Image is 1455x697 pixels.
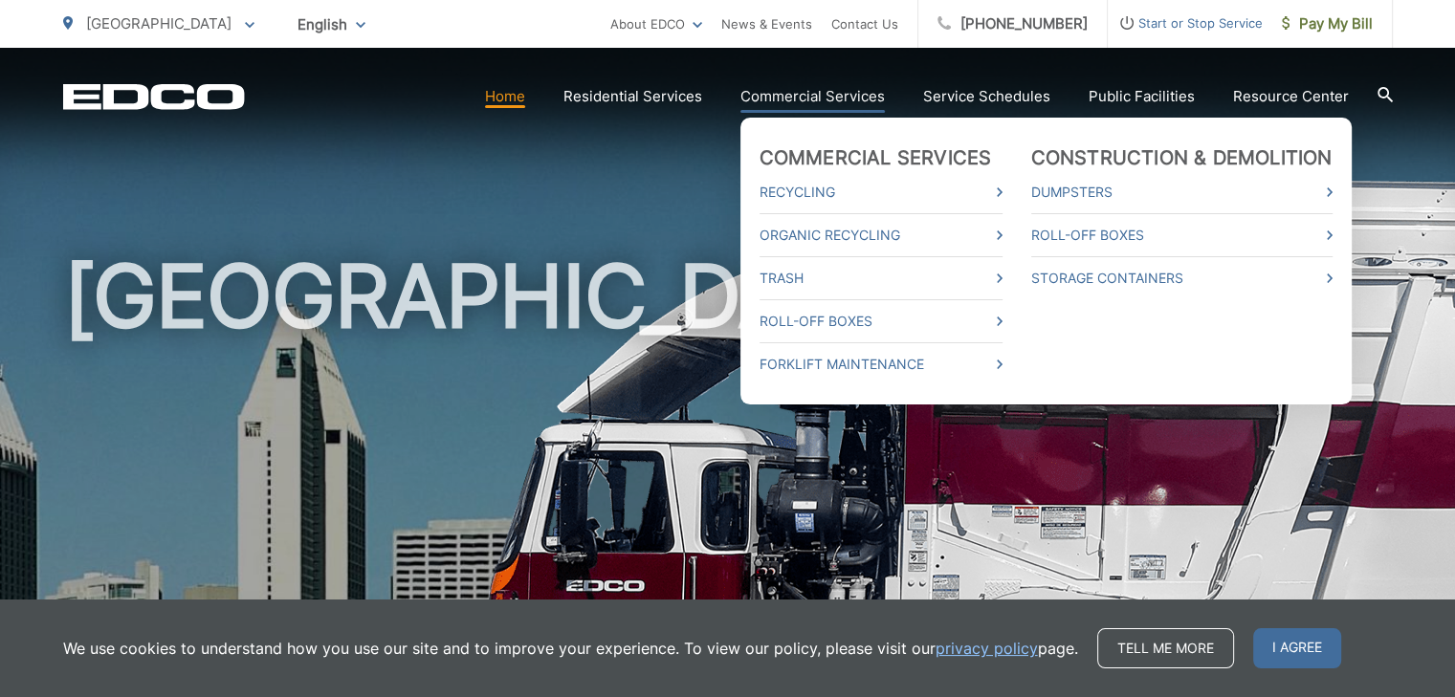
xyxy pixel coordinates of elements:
[721,12,812,35] a: News & Events
[740,85,885,108] a: Commercial Services
[760,224,1003,247] a: Organic Recycling
[1097,628,1234,668] a: Tell me more
[1031,224,1333,247] a: Roll-Off Boxes
[63,637,1078,660] p: We use cookies to understand how you use our site and to improve your experience. To view our pol...
[936,637,1038,660] a: privacy policy
[63,83,245,110] a: EDCD logo. Return to the homepage.
[1031,146,1333,169] a: Construction & Demolition
[1031,181,1333,204] a: Dumpsters
[760,353,1003,376] a: Forklift Maintenance
[563,85,702,108] a: Residential Services
[760,267,1003,290] a: Trash
[760,310,1003,333] a: Roll-Off Boxes
[86,14,231,33] span: [GEOGRAPHIC_DATA]
[923,85,1050,108] a: Service Schedules
[760,146,992,169] a: Commercial Services
[485,85,525,108] a: Home
[831,12,898,35] a: Contact Us
[283,8,380,41] span: English
[1233,85,1349,108] a: Resource Center
[1282,12,1373,35] span: Pay My Bill
[1089,85,1195,108] a: Public Facilities
[1253,628,1341,668] span: I agree
[610,12,702,35] a: About EDCO
[760,181,1003,204] a: Recycling
[1031,267,1333,290] a: Storage Containers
